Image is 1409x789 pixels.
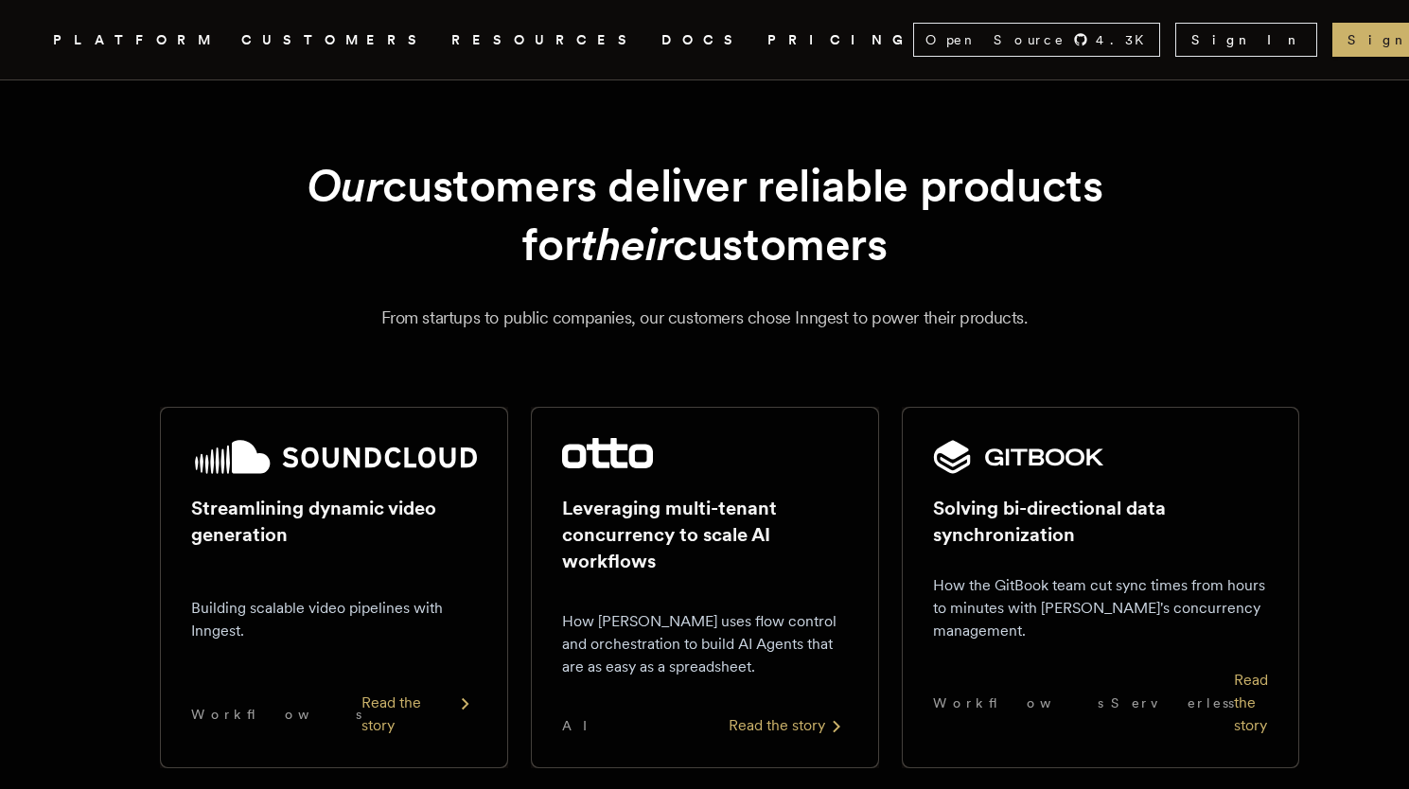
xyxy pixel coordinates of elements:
[562,438,653,468] img: Otto
[902,407,1250,768] a: GitBook logoSolving bi-directional data synchronizationHow the GitBook team cut sync times from h...
[562,610,848,678] p: How [PERSON_NAME] uses flow control and orchestration to build AI Agents that are as easy as a sp...
[661,28,745,52] a: DOCS
[1175,23,1317,57] a: Sign In
[191,495,477,548] h2: Streamlining dynamic video generation
[562,495,848,574] h2: Leveraging multi-tenant concurrency to scale AI workflows
[241,28,429,52] a: CUSTOMERS
[1111,693,1234,712] span: Serverless
[191,705,361,724] span: Workflows
[205,156,1205,274] h1: customers deliver reliable products for customers
[191,597,477,642] p: Building scalable video pipelines with Inngest.
[1234,669,1268,737] div: Read the story
[562,716,604,735] span: AI
[451,28,639,52] button: RESOURCES
[767,28,913,52] a: PRICING
[925,30,1066,49] span: Open Source
[361,692,477,737] div: Read the story
[531,407,879,768] a: Otto logoLeveraging multi-tenant concurrency to scale AI workflowsHow [PERSON_NAME] uses flow con...
[191,438,477,476] img: SoundCloud
[580,217,673,272] em: their
[933,693,1103,712] span: Workflows
[160,407,508,768] a: SoundCloud logoStreamlining dynamic video generationBuilding scalable video pipelines with Innges...
[307,158,383,213] em: Our
[76,305,1333,331] p: From startups to public companies, our customers chose Inngest to power their products.
[933,574,1268,642] p: How the GitBook team cut sync times from hours to minutes with [PERSON_NAME]'s concurrency manage...
[53,28,219,52] button: PLATFORM
[1096,30,1155,49] span: 4.3 K
[933,495,1268,548] h2: Solving bi-directional data synchronization
[729,714,848,737] div: Read the story
[933,438,1105,476] img: GitBook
